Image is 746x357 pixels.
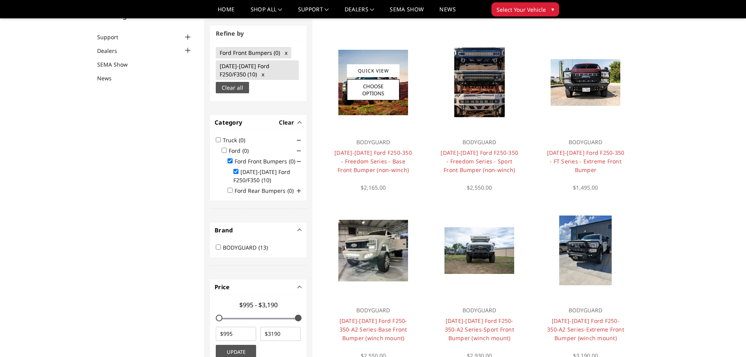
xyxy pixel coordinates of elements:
[441,149,518,174] a: [DATE]-[DATE] Ford F250-350 - Freedom Series - Sport Front Bumper (non-winch)
[297,189,301,193] span: Click to show/hide children
[347,64,399,77] a: Quick View
[467,184,492,191] span: $2,550.00
[215,283,302,292] h4: Price
[258,244,268,251] span: (13)
[262,176,271,184] span: (10)
[251,7,282,18] a: shop all
[440,306,519,315] p: BODYGUARD
[298,285,302,289] button: -
[97,60,137,69] a: SEMA Show
[390,7,424,18] a: SEMA Show
[551,5,554,13] span: ▾
[347,79,399,100] a: Choose Options
[497,5,546,14] span: Select Your Vehicle
[298,7,329,18] a: Support
[445,317,514,342] a: [DATE]-[DATE] Ford F250-350-A2 Series-Sport Front Bumper (winch mount)
[279,118,294,126] span: Clear
[297,149,301,153] span: Click to show/hide children
[297,159,301,163] span: Click to show/hide children
[432,35,527,130] a: Multiple lighting options
[216,327,256,341] input: $995
[440,138,519,147] p: BODYGUARD
[439,7,455,18] a: News
[97,74,121,82] a: News
[546,138,625,147] p: BODYGUARD
[298,228,302,232] button: -
[97,12,193,19] h5: Web Pages
[287,187,294,194] span: (0)
[210,25,307,42] h3: Refine by
[235,187,298,194] label: Ford Rear Bumpers
[235,158,300,165] label: Ford Front Bumpers
[220,62,269,78] span: [DATE]-[DATE] Ford F250/F350 (10) x
[215,118,302,127] h4: Category
[361,184,386,191] span: $2,165.00
[547,149,625,174] a: [DATE]-[DATE] Ford F250-350 - FT Series - Extreme Front Bumper
[218,7,235,18] a: Home
[229,147,253,154] label: Ford
[222,84,243,91] span: Clear all
[491,2,559,16] button: Select Your Vehicle
[547,317,624,342] a: [DATE]-[DATE] Ford F250-350-A2 Series-Extreme Front Bumper (winch mount)
[707,319,746,357] iframe: Chat Widget
[334,306,412,315] p: BODYGUARD
[220,49,287,56] span: Ford Front Bumpers (0) x
[223,136,250,144] label: Truck
[97,47,127,55] a: Dealers
[289,158,295,165] span: (0)
[215,226,302,235] h4: Brand
[97,33,128,41] a: Support
[345,7,374,18] a: Dealers
[298,120,302,124] button: -
[239,136,245,144] span: (0)
[573,184,598,191] span: $1,495.00
[334,138,412,147] p: BODYGUARD
[260,327,301,341] input: $3190
[242,147,249,154] span: (0)
[334,149,412,174] a: [DATE]-[DATE] Ford F250-350 - Freedom Series - Base Front Bumper (non-winch)
[546,306,625,315] p: BODYGUARD
[340,317,407,342] a: [DATE]-[DATE] Ford F250-350-A2 Series-Base Front Bumper (winch mount)
[233,168,290,184] label: [DATE]-[DATE] Ford F250/F350
[297,138,301,142] span: Click to show/hide children
[223,244,273,251] label: BODYGUARD
[454,47,505,117] img: Multiple lighting options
